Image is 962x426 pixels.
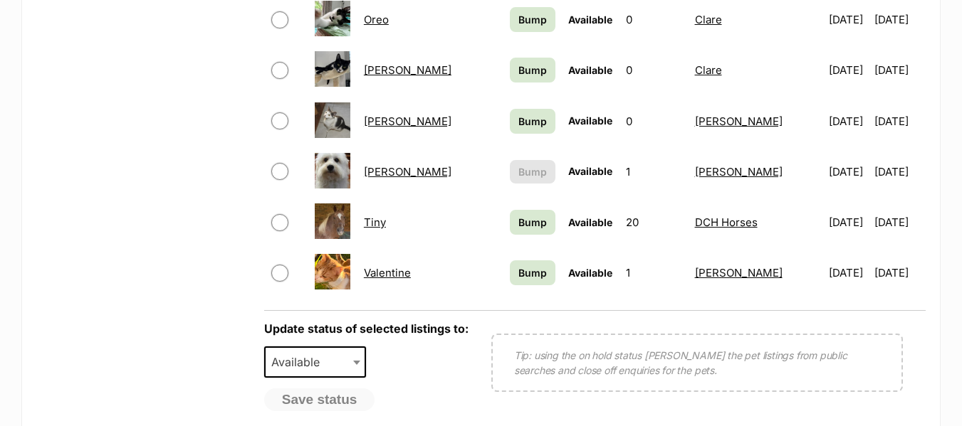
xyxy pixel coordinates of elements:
[874,198,924,247] td: [DATE]
[620,46,688,95] td: 0
[364,115,451,128] a: [PERSON_NAME]
[514,348,880,378] p: Tip: using the on hold status [PERSON_NAME] the pet listings from public searches and close off e...
[823,248,873,297] td: [DATE]
[364,13,389,26] a: Oreo
[823,97,873,146] td: [DATE]
[264,321,469,336] label: Update status of selected listings to:
[518,265,547,280] span: Bump
[518,63,547,78] span: Bump
[823,147,873,196] td: [DATE]
[620,198,688,247] td: 20
[695,165,783,179] a: [PERSON_NAME]
[315,203,350,239] img: Tiny
[874,147,924,196] td: [DATE]
[315,102,350,138] img: Scully
[620,147,688,196] td: 1
[620,248,688,297] td: 1
[364,266,411,279] a: Valentine
[695,63,722,77] a: Clare
[510,160,555,183] button: Bump
[510,58,555,82] a: Bump
[823,46,873,95] td: [DATE]
[695,215,758,229] a: DCH Horses
[568,165,612,177] span: Available
[510,210,555,235] a: Bump
[518,164,547,179] span: Bump
[510,260,555,285] a: Bump
[568,14,612,26] span: Available
[264,346,367,378] span: Available
[364,63,451,77] a: [PERSON_NAME]
[874,46,924,95] td: [DATE]
[266,352,334,372] span: Available
[695,266,783,279] a: [PERSON_NAME]
[518,114,547,129] span: Bump
[568,64,612,76] span: Available
[518,215,547,230] span: Bump
[364,215,386,229] a: Tiny
[823,198,873,247] td: [DATE]
[620,97,688,146] td: 0
[510,7,555,32] a: Bump
[568,115,612,127] span: Available
[874,97,924,146] td: [DATE]
[510,109,555,134] a: Bump
[364,165,451,179] a: [PERSON_NAME]
[568,216,612,228] span: Available
[695,13,722,26] a: Clare
[568,267,612,279] span: Available
[518,12,547,27] span: Bump
[695,115,783,128] a: [PERSON_NAME]
[874,248,924,297] td: [DATE]
[264,388,375,411] button: Save status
